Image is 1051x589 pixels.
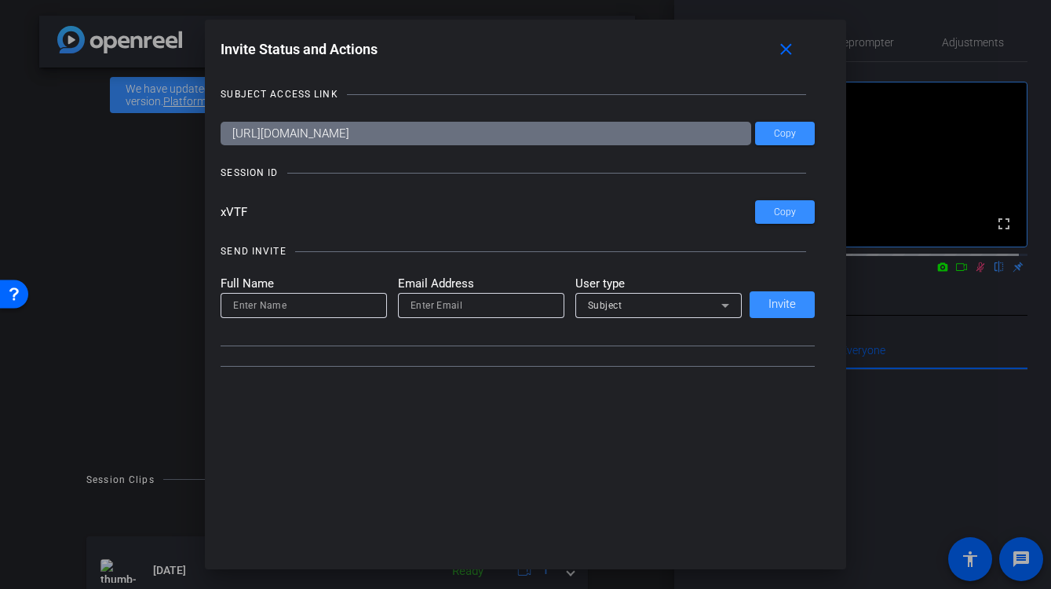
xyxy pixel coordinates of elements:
openreel-title-line: SEND INVITE [221,243,815,259]
span: Copy [774,128,796,140]
button: Copy [755,200,815,224]
openreel-title-line: SESSION ID [221,165,815,181]
mat-label: Email Address [398,275,564,293]
div: SESSION ID [221,165,278,181]
mat-label: Full Name [221,275,387,293]
input: Enter Email [411,296,552,315]
span: Subject [588,300,622,311]
mat-icon: close [776,40,796,60]
mat-label: User type [575,275,742,293]
openreel-title-line: SUBJECT ACCESS LINK [221,86,815,102]
input: Enter Name [233,296,374,315]
div: SUBJECT ACCESS LINK [221,86,338,102]
div: Invite Status and Actions [221,35,815,64]
button: Copy [755,122,815,145]
div: SEND INVITE [221,243,286,259]
span: Copy [774,207,796,218]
